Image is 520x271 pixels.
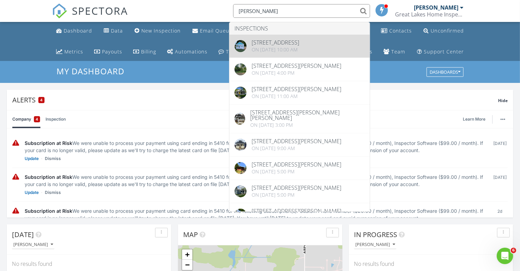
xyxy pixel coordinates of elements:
div: Alerts [12,95,498,104]
div: New Inspection [141,27,181,34]
div: On [DATE] 10:00 am [252,47,299,52]
span: 4 [40,98,43,102]
div: Contacts [389,27,412,34]
span: Subscription at Risk [25,174,72,180]
div: Support Center [424,48,464,55]
img: warning-336e3c8b2db1497d2c3c.svg [12,173,19,181]
div: [STREET_ADDRESS][PERSON_NAME][PERSON_NAME] [250,110,365,121]
img: 7340403%2Fcover_photos%2FPIPRQMhQ3Z4yT94Fmr7f%2Foriginal.7340403-1726173842299 [234,162,246,174]
span: Map [183,230,198,239]
div: We were unable to process your payment using card ending in 5410 for the following subscription(s... [25,139,487,154]
div: Email Queue [200,27,232,34]
span: [DATE] [12,230,34,239]
span: Subscription at Risk [25,208,72,214]
div: [STREET_ADDRESS][PERSON_NAME] [252,138,341,144]
a: Team [381,46,408,58]
img: 8053105%2Fcover_photos%2Fl9lCbXfW3iaMvtVUR5qB%2Foriginal.8053105-1738764398798 [234,139,246,151]
a: Zoom out [182,260,192,270]
a: Company [12,110,40,128]
span: SPECTORA [72,3,128,18]
a: Update [25,189,39,196]
a: New Inspection [132,25,183,37]
img: streetview [234,63,246,75]
div: Payouts [102,48,122,55]
a: Metrics [53,46,86,58]
div: On [DATE] 5:00 pm [252,169,341,174]
a: Support Center [414,46,467,58]
div: Text Queue [226,48,256,55]
img: 6772408%2Fcover_photos%2F38Y8mTB7qcAUGEgMf1Bz%2Foriginal.6772408-1717703393452 [234,209,246,221]
div: Dashboards [430,70,460,75]
img: 8230143%2Fcover_photos%2FKguPW58Phn2XNI2LLgZh%2Foriginal.8230143-1740782000269 [234,113,245,125]
img: 9342978%2Fcover_photos%2FIqIGfGEi9nmHbfkhM4iG%2Foriginal.jpg [234,40,246,52]
div: [PERSON_NAME] [355,242,395,247]
a: Update [25,155,39,162]
span: In Progress [354,230,397,239]
img: 7083461%2Fcover_photos%2FvyRdXxI8bdowt9mAs58Z%2Foriginal.7083461-1722281369896 [234,185,246,197]
a: Learn More [463,116,490,123]
a: Zoom in [182,249,192,260]
button: Dashboards [427,67,464,77]
div: On [DATE] 9:00 am [252,146,341,151]
input: Search everything... [233,4,370,18]
a: Automations (Basic) [164,46,210,58]
div: [DATE] [492,173,508,196]
a: Contacts [378,25,415,37]
div: Dashboard [64,27,92,34]
div: [DATE] [492,139,508,162]
div: [PERSON_NAME] [13,242,53,247]
span: 4 [36,116,38,123]
li: Inspections [229,22,370,35]
div: [STREET_ADDRESS][PERSON_NAME] [252,63,341,69]
div: Data [111,27,123,34]
div: Great Lakes Home Inspection [395,11,464,18]
a: Dismiss [45,155,61,162]
a: Data [101,25,126,37]
div: On [DATE] 3:00 pm [250,122,365,128]
span: Hide [498,98,508,103]
img: warning-336e3c8b2db1497d2c3c.svg [12,207,19,214]
div: Automations [175,48,207,55]
a: Payouts [91,46,125,58]
button: [PERSON_NAME] [354,240,396,249]
a: Email Queue [190,25,235,37]
span: Subscription at Risk [25,140,72,146]
iframe: Intercom live chat [497,248,513,264]
a: Inspection [46,110,66,128]
div: [STREET_ADDRESS][PERSON_NAME] [252,162,341,167]
div: We were unable to process your payment using card ending in 5410 for the following subscription(s... [25,207,487,222]
img: The Best Home Inspection Software - Spectora [52,3,67,19]
span: My Dashboard [56,65,124,77]
div: Billing [141,48,156,55]
div: [PERSON_NAME] [414,4,458,11]
img: 8761591%2Fcover_photos%2FugL7jIrKO6A6RqPxCGMn%2Foriginal.8761591-1748184134797 [234,87,246,99]
div: On [DATE] 4:00 pm [252,70,341,76]
div: Metrics [64,48,83,55]
button: [PERSON_NAME] [12,240,54,249]
div: [STREET_ADDRESS][PERSON_NAME] [252,86,341,92]
div: [STREET_ADDRESS] [252,40,299,45]
div: [STREET_ADDRESS][PERSON_NAME] [252,208,341,214]
div: Team [391,48,405,55]
div: 2d [492,207,508,230]
div: We were unable to process your payment using card ending in 5410 for the following subscription(s... [25,173,487,188]
span: 6 [511,248,516,253]
img: ellipsis-632cfdd7c38ec3a7d453.svg [500,119,505,120]
a: SPECTORA [52,9,128,24]
a: Text Queue [216,46,258,58]
div: [STREET_ADDRESS][PERSON_NAME] [252,185,341,190]
a: Dashboard [53,25,95,37]
div: On [DATE] 5:00 pm [252,192,341,198]
img: warning-336e3c8b2db1497d2c3c.svg [12,139,19,147]
a: Billing [130,46,159,58]
a: Dismiss [45,189,61,196]
a: Unconfirmed [421,25,467,37]
div: Unconfirmed [431,27,464,34]
div: On [DATE] 11:00 am [252,94,341,99]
